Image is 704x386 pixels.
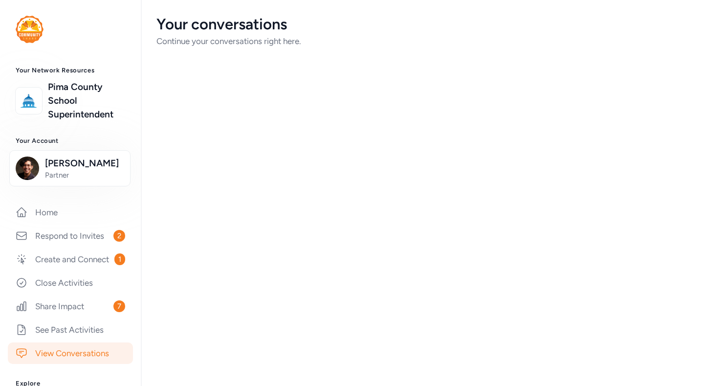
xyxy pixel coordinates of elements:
[156,35,688,47] div: Continue your conversations right here.
[113,300,125,312] span: 7
[45,157,124,170] span: [PERSON_NAME]
[18,90,40,112] img: logo
[8,342,133,364] a: View Conversations
[8,272,133,294] a: Close Activities
[8,249,133,270] a: Create and Connect1
[16,67,125,74] h3: Your Network Resources
[16,16,44,43] img: logo
[156,16,688,33] div: Your conversations
[9,150,131,186] button: [PERSON_NAME]Partner
[114,253,125,265] span: 1
[8,202,133,223] a: Home
[8,295,133,317] a: Share Impact7
[45,170,124,180] span: Partner
[8,319,133,341] a: See Past Activities
[8,225,133,247] a: Respond to Invites2
[113,230,125,242] span: 2
[48,80,125,121] a: Pima County School Superintendent
[16,137,125,145] h3: Your Account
